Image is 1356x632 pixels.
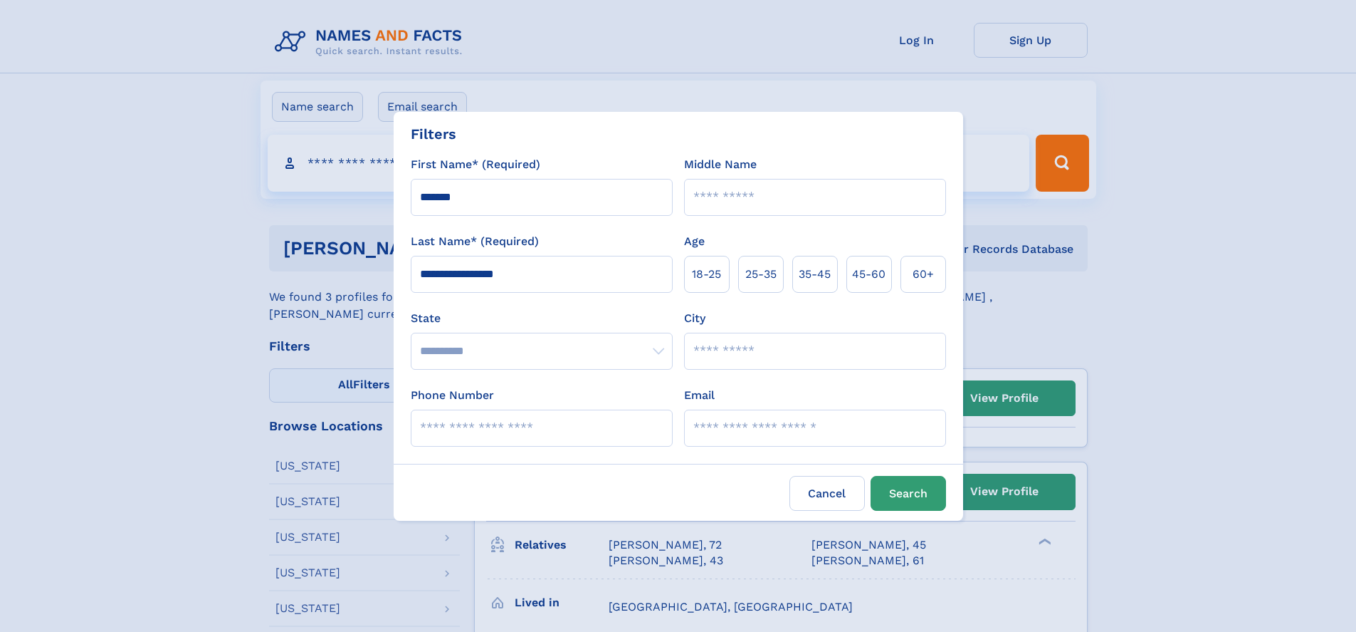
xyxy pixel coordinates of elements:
label: State [411,310,673,327]
button: Search [871,476,946,511]
label: Last Name* (Required) [411,233,539,250]
label: City [684,310,705,327]
label: First Name* (Required) [411,156,540,173]
span: 25‑35 [745,266,777,283]
span: 35‑45 [799,266,831,283]
span: 18‑25 [692,266,721,283]
span: 45‑60 [852,266,885,283]
span: 60+ [913,266,934,283]
div: Filters [411,123,456,145]
label: Email [684,387,715,404]
label: Phone Number [411,387,494,404]
label: Cancel [789,476,865,511]
label: Age [684,233,705,250]
label: Middle Name [684,156,757,173]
